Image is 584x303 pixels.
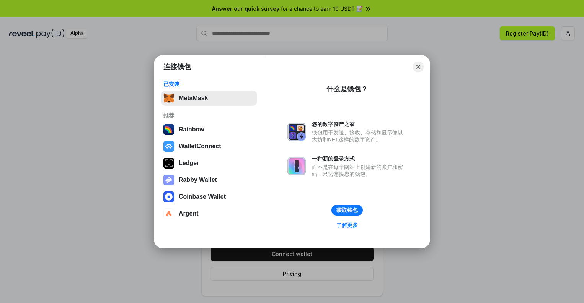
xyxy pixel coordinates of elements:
div: Ledger [179,160,199,167]
div: WalletConnect [179,143,221,150]
div: 钱包用于发送、接收、存储和显示像以太坊和NFT这样的数字资产。 [312,129,407,143]
div: Rainbow [179,126,204,133]
img: svg+xml,%3Csvg%20fill%3D%22none%22%20height%3D%2233%22%20viewBox%3D%220%200%2035%2033%22%20width%... [163,93,174,104]
button: MetaMask [161,91,257,106]
div: 获取钱包 [336,207,358,214]
button: Close [413,62,424,72]
button: Ledger [161,156,257,171]
img: svg+xml,%3Csvg%20xmlns%3D%22http%3A%2F%2Fwww.w3.org%2F2000%2Fsvg%22%20width%3D%2228%22%20height%3... [163,158,174,169]
img: svg+xml,%3Csvg%20width%3D%22120%22%20height%3D%22120%22%20viewBox%3D%220%200%20120%20120%22%20fil... [163,124,174,135]
img: svg+xml,%3Csvg%20width%3D%2228%22%20height%3D%2228%22%20viewBox%3D%220%200%2028%2028%22%20fill%3D... [163,141,174,152]
button: Rainbow [161,122,257,137]
button: WalletConnect [161,139,257,154]
img: svg+xml,%3Csvg%20xmlns%3D%22http%3A%2F%2Fwww.w3.org%2F2000%2Fsvg%22%20fill%3D%22none%22%20viewBox... [163,175,174,185]
h1: 连接钱包 [163,62,191,71]
div: Rabby Wallet [179,177,217,183]
div: 推荐 [163,112,255,119]
img: svg+xml,%3Csvg%20width%3D%2228%22%20height%3D%2228%22%20viewBox%3D%220%200%2028%2028%22%20fill%3D... [163,191,174,202]
div: 什么是钱包？ [326,84,368,94]
button: 获取钱包 [331,205,363,216]
div: 一种新的登录方式 [312,155,407,162]
div: 您的数字资产之家 [312,121,407,128]
img: svg+xml,%3Csvg%20width%3D%2228%22%20height%3D%2228%22%20viewBox%3D%220%200%2028%2028%22%20fill%3D... [163,208,174,219]
button: Rabby Wallet [161,172,257,188]
div: Argent [179,210,199,217]
div: MetaMask [179,95,208,102]
div: 已安装 [163,81,255,87]
a: 了解更多 [332,220,362,230]
div: 了解更多 [336,222,358,228]
button: Coinbase Wallet [161,189,257,204]
div: Coinbase Wallet [179,193,226,200]
img: svg+xml,%3Csvg%20xmlns%3D%22http%3A%2F%2Fwww.w3.org%2F2000%2Fsvg%22%20fill%3D%22none%22%20viewBox... [287,157,306,175]
img: svg+xml,%3Csvg%20xmlns%3D%22http%3A%2F%2Fwww.w3.org%2F2000%2Fsvg%22%20fill%3D%22none%22%20viewBox... [287,123,306,141]
div: 而不是在每个网站上创建新的账户和密码，只需连接您的钱包。 [312,164,407,177]
button: Argent [161,206,257,221]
